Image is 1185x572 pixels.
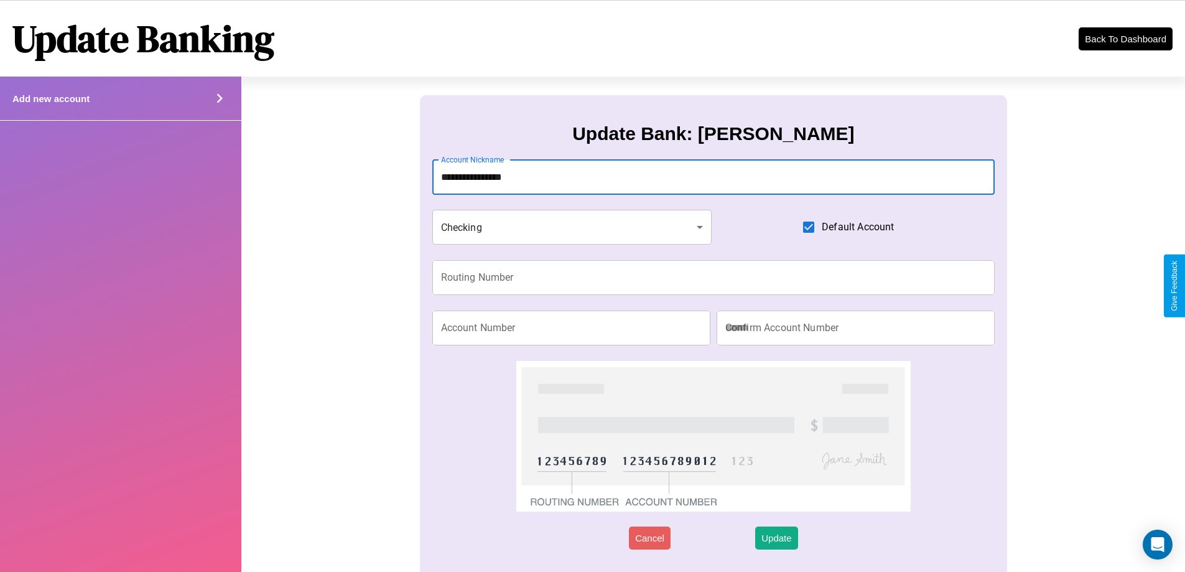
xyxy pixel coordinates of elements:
label: Account Nickname [441,154,504,165]
h4: Add new account [12,93,90,104]
h3: Update Bank: [PERSON_NAME] [572,123,854,144]
div: Give Feedback [1170,261,1179,311]
span: Default Account [822,220,894,235]
button: Back To Dashboard [1079,27,1173,50]
button: Update [755,527,797,550]
button: Cancel [629,527,671,550]
div: Checking [432,210,712,245]
img: check [516,361,910,512]
div: Open Intercom Messenger [1143,530,1173,560]
h1: Update Banking [12,13,274,64]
